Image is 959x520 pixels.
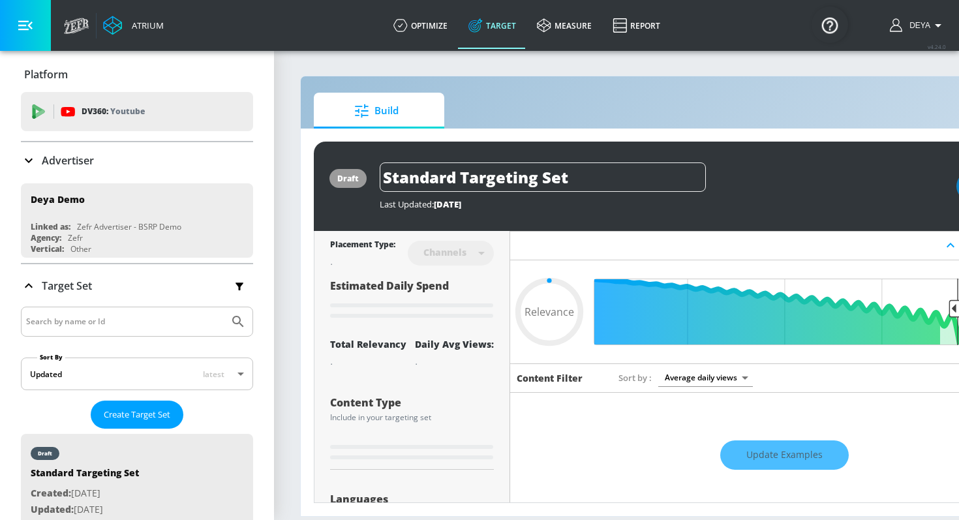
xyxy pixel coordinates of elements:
a: Target [458,2,526,49]
span: v 4.24.0 [928,43,946,50]
a: Atrium [103,16,164,35]
label: Sort By [37,353,65,361]
div: draft [38,450,52,457]
p: [DATE] [31,502,139,518]
button: Deya [890,18,946,33]
div: Include in your targeting set [330,414,494,421]
p: [DATE] [31,485,139,502]
div: Zefr [68,232,83,243]
h6: Content Filter [517,372,583,384]
span: Updated: [31,503,74,515]
div: Other [70,243,91,254]
span: latest [203,369,224,380]
p: DV360: [82,104,145,119]
span: Sort by [618,372,652,384]
div: Target Set [21,264,253,307]
div: Linked as: [31,221,70,232]
div: Daily Avg Views: [415,338,494,350]
a: Report [602,2,671,49]
button: Create Target Set [91,401,183,429]
span: Relevance [525,307,574,317]
span: [DATE] [434,198,461,210]
div: Estimated Daily Spend [330,279,494,322]
div: Channels [417,247,473,258]
p: Advertiser [42,153,94,168]
div: Deya DemoLinked as:Zefr Advertiser - BSRP DemoAgency:ZefrVertical:Other [21,183,253,258]
span: Estimated Daily Spend [330,279,449,293]
div: Content Type [330,397,494,408]
p: Platform [24,67,68,82]
div: Languages [330,494,494,504]
span: Build [327,95,426,127]
div: Advertiser [21,142,253,179]
p: Target Set [42,279,92,293]
span: Created: [31,487,71,499]
div: Standard Targeting Set [31,466,139,485]
div: Total Relevancy [330,338,406,350]
div: Updated [30,369,62,380]
button: Open Resource Center [812,7,848,43]
div: Atrium [127,20,164,31]
div: draft [337,173,359,184]
div: Vertical: [31,243,64,254]
div: Platform [21,56,253,93]
div: Deya Demo [31,193,85,206]
div: Placement Type: [330,239,395,252]
div: Last Updated: [380,198,943,210]
span: login as: deya.mansell@zefr.com [904,21,930,30]
span: Create Target Set [104,407,170,422]
div: DV360: Youtube [21,92,253,131]
a: measure [526,2,602,49]
div: Zefr Advertiser - BSRP Demo [77,221,181,232]
p: Youtube [110,104,145,118]
div: Average daily views [658,369,753,386]
a: optimize [383,2,458,49]
div: Agency: [31,232,61,243]
input: Search by name or Id [26,313,224,330]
